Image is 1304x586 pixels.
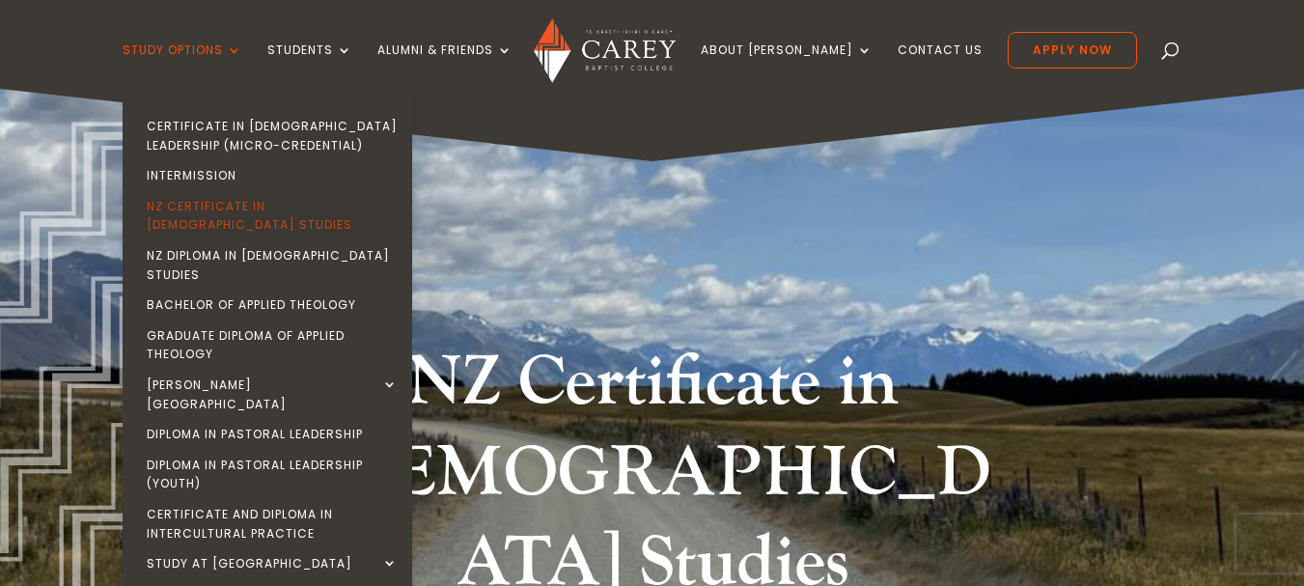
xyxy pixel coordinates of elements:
[127,370,417,419] a: [PERSON_NAME][GEOGRAPHIC_DATA]
[127,240,417,290] a: NZ Diploma in [DEMOGRAPHIC_DATA] Studies
[377,43,513,89] a: Alumni & Friends
[127,160,417,191] a: Intermission
[127,290,417,321] a: Bachelor of Applied Theology
[127,111,417,160] a: Certificate in [DEMOGRAPHIC_DATA] Leadership (Micro-credential)
[701,43,873,89] a: About [PERSON_NAME]
[267,43,352,89] a: Students
[534,18,676,83] img: Carey Baptist College
[1008,32,1137,69] a: Apply Now
[127,499,417,548] a: Certificate and Diploma in Intercultural Practice
[127,450,417,499] a: Diploma in Pastoral Leadership (Youth)
[127,191,417,240] a: NZ Certificate in [DEMOGRAPHIC_DATA] Studies
[898,43,983,89] a: Contact Us
[127,548,417,579] a: Study at [GEOGRAPHIC_DATA]
[127,419,417,450] a: Diploma in Pastoral Leadership
[123,43,242,89] a: Study Options
[127,321,417,370] a: Graduate Diploma of Applied Theology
